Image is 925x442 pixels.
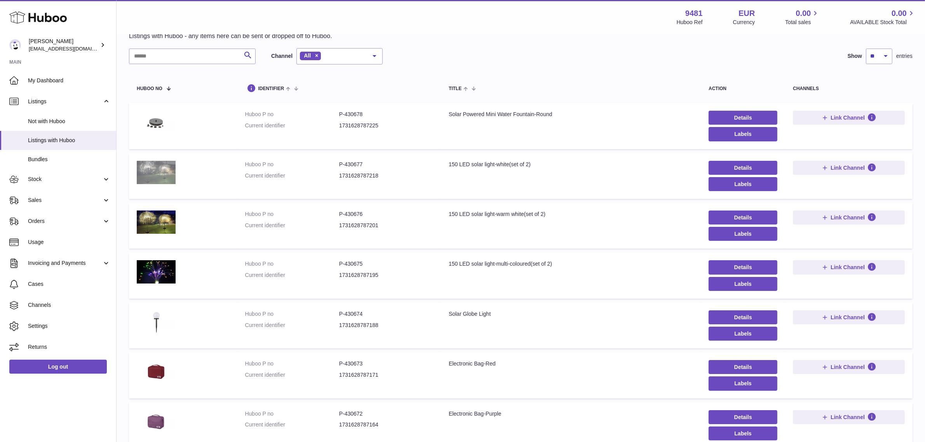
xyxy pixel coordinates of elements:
span: Usage [28,238,110,246]
a: 0.00 AVAILABLE Stock Total [850,8,916,26]
span: All [304,52,311,59]
button: Link Channel [793,111,905,125]
div: Electronic Bag-Red [449,360,693,367]
dd: 1731628787188 [339,322,433,329]
span: 0.00 [796,8,811,19]
dt: Current identifier [245,122,339,129]
span: Settings [28,322,110,330]
button: Link Channel [793,410,905,424]
div: Solar Globe Light [449,310,693,318]
span: identifier [258,86,284,91]
span: Link Channel [831,164,865,171]
img: 150 LED solar light-warm white(set of 2) [137,211,176,234]
div: Huboo Ref [677,19,703,26]
span: Link Channel [831,214,865,221]
span: Huboo no [137,86,162,91]
span: title [449,86,462,91]
button: Link Channel [793,360,905,374]
dt: Huboo P no [245,161,339,168]
button: Link Channel [793,310,905,324]
strong: EUR [739,8,755,19]
div: 150 LED solar light-warm white(set of 2) [449,211,693,218]
dt: Huboo P no [245,310,339,318]
dd: P-430672 [339,410,433,418]
div: 150 LED solar light-multi-coloured(set of 2) [449,260,693,268]
dd: 1731628787195 [339,271,433,279]
a: Details [709,161,777,175]
dd: P-430676 [339,211,433,218]
dd: P-430675 [339,260,433,268]
dt: Huboo P no [245,410,339,418]
span: My Dashboard [28,77,110,84]
button: Labels [709,177,777,191]
div: channels [793,86,905,91]
dt: Current identifier [245,322,339,329]
strong: 9481 [685,8,703,19]
a: Details [709,111,777,125]
span: Orders [28,218,102,225]
img: Solar Powered Mini Water Fountain-Round [137,111,176,134]
dd: P-430678 [339,111,433,118]
div: 150 LED solar light-white(set of 2) [449,161,693,168]
button: Labels [709,327,777,341]
p: Listings with Huboo - any items here can be sent or dropped off to Huboo. [129,32,332,40]
img: Electronic Bag-Purple [137,410,176,433]
dd: 1731628787171 [339,371,433,379]
span: [EMAIL_ADDRESS][DOMAIN_NAME] [29,45,114,52]
span: Sales [28,197,102,204]
dd: 1731628787164 [339,421,433,428]
img: Solar Globe Light [137,310,176,334]
label: Show [848,52,862,60]
dt: Huboo P no [245,111,339,118]
a: Details [709,310,777,324]
span: Link Channel [831,114,865,121]
button: Labels [709,426,777,440]
span: Bundles [28,156,110,163]
span: Returns [28,343,110,351]
button: Link Channel [793,260,905,274]
button: Labels [709,277,777,291]
span: Channels [28,301,110,309]
div: action [709,86,777,91]
img: Electronic Bag-Red [137,360,176,383]
span: Total sales [785,19,820,26]
span: AVAILABLE Stock Total [850,19,916,26]
dd: 1731628787225 [339,122,433,129]
a: Details [709,211,777,224]
span: Stock [28,176,102,183]
dt: Current identifier [245,371,339,379]
dd: 1731628787201 [339,222,433,229]
div: [PERSON_NAME] [29,38,99,52]
button: Labels [709,227,777,241]
a: Details [709,260,777,274]
button: Labels [709,376,777,390]
a: Log out [9,360,107,374]
span: Link Channel [831,264,865,271]
dd: P-430674 [339,310,433,318]
span: Link Channel [831,364,865,371]
dt: Huboo P no [245,260,339,268]
label: Channel [271,52,293,60]
button: Link Channel [793,211,905,224]
div: Solar Powered Mini Water Fountain-Round [449,111,693,118]
span: Listings [28,98,102,105]
span: Cases [28,280,110,288]
button: Link Channel [793,161,905,175]
dd: P-430673 [339,360,433,367]
dd: P-430677 [339,161,433,168]
dt: Huboo P no [245,211,339,218]
a: Details [709,410,777,424]
span: Link Channel [831,414,865,421]
a: Details [709,360,777,374]
span: Invoicing and Payments [28,259,102,267]
span: Listings with Huboo [28,137,110,144]
img: internalAdmin-9481@internal.huboo.com [9,39,21,51]
div: Electronic Bag-Purple [449,410,693,418]
span: Link Channel [831,314,865,321]
button: Labels [709,127,777,141]
dt: Huboo P no [245,360,339,367]
div: Currency [733,19,755,26]
dt: Current identifier [245,172,339,179]
img: 150 LED solar light-white(set of 2) [137,161,176,184]
a: 0.00 Total sales [785,8,820,26]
